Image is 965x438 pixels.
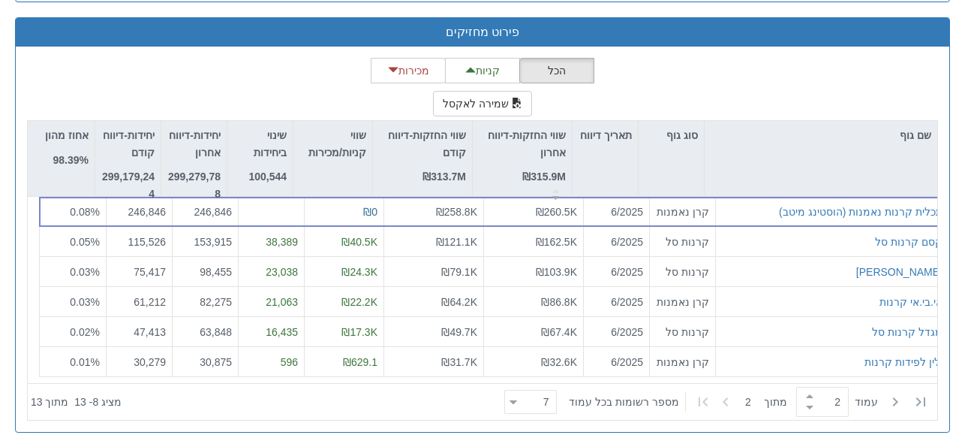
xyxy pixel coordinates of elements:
strong: ₪315.9M [522,171,566,183]
div: 6/2025 [590,234,643,249]
span: ₪121.1K [436,236,477,248]
span: ₪32.6K [541,356,577,368]
div: 115,526 [113,234,166,249]
div: 63,848 [179,325,232,340]
div: 38,389 [245,234,298,249]
p: יחידות-דיווח קודם [101,127,155,161]
div: 98,455 [179,264,232,279]
button: תכלית קרנות נאמנות (הוסטינג מיטב) [779,204,942,219]
div: 23,038 [245,264,298,279]
button: מגדל קרנות סל [872,325,942,340]
div: קרנות סל [656,234,709,249]
div: 82,275 [179,295,232,310]
div: 153,915 [179,234,232,249]
div: 0.03 % [46,295,100,310]
span: ₪79.1K [441,266,477,278]
div: ‏מציג 8 - 13 ‏ מתוך 13 [31,385,122,418]
div: 0.08 % [46,204,100,219]
button: שמירה לאקסל [433,91,532,116]
span: 2 [745,394,764,409]
div: 47,413 [113,325,166,340]
div: 6/2025 [590,264,643,279]
span: ₪24.3K [341,266,377,278]
strong: 299,179,244 [102,171,155,199]
div: תאריך דיווח [573,121,638,167]
span: ₪31.7K [441,356,477,368]
div: 0.02 % [46,325,100,340]
p: שווי החזקות-דיווח קודם [379,127,466,161]
strong: 100,544 [248,171,287,183]
span: ₪629.1 [343,356,377,368]
span: ₪260.5K [536,206,577,218]
button: קסם קרנות סל [875,234,942,249]
button: [PERSON_NAME] [856,264,942,279]
span: ₪67.4K [541,326,577,338]
button: הכל [519,58,594,83]
button: מכירות [371,58,446,83]
div: סוג גוף [639,121,704,150]
p: יחידות-דיווח אחרון [167,127,221,161]
div: 6/2025 [590,204,643,219]
div: 0.03 % [46,264,100,279]
button: קניות [445,58,520,83]
div: 6/2025 [590,325,643,340]
p: שווי החזקות-דיווח אחרון [479,127,566,161]
span: ₪258.8K [436,206,477,218]
strong: 98.39% [53,154,89,166]
div: קרנות סל [656,325,709,340]
div: 0.01 % [46,355,100,370]
span: ₪162.5K [536,236,577,248]
button: ילין לפידות קרנות [864,355,942,370]
div: 21,063 [245,295,298,310]
span: ₪64.2K [441,296,477,308]
button: אי.בי.אי קרנות [879,295,942,310]
span: ₪40.5K [341,236,377,248]
div: קרן נאמנות [656,204,709,219]
span: ‏עמוד [855,394,878,409]
div: ‏ מתוך [498,385,934,418]
div: 0.05 % [46,234,100,249]
span: ₪103.9K [536,266,577,278]
span: ₪22.2K [341,296,377,308]
span: ‏מספר רשומות בכל עמוד [569,394,679,409]
div: 30,279 [113,355,166,370]
div: שם גוף [705,121,937,150]
div: 6/2025 [590,355,643,370]
div: שווי קניות/מכירות [293,121,372,183]
h3: פירוט מחזיקים [27,26,938,39]
span: ₪86.8K [541,296,577,308]
div: 596 [245,355,298,370]
div: 16,435 [245,325,298,340]
div: קרנות סל [656,264,709,279]
p: אחוז מהון [45,127,89,143]
div: 30,875 [179,355,232,370]
div: 75,417 [113,264,166,279]
span: ₪49.7K [441,326,477,338]
div: קרן נאמנות [656,295,709,310]
strong: 299,279,788 [168,171,221,199]
p: שינוי ביחידות [233,127,287,161]
div: 6/2025 [590,295,643,310]
span: ₪0 [363,206,377,218]
span: ₪17.3K [341,326,377,338]
div: קרן נאמנות [656,355,709,370]
strong: ₪313.7M [422,171,466,183]
div: 61,212 [113,295,166,310]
